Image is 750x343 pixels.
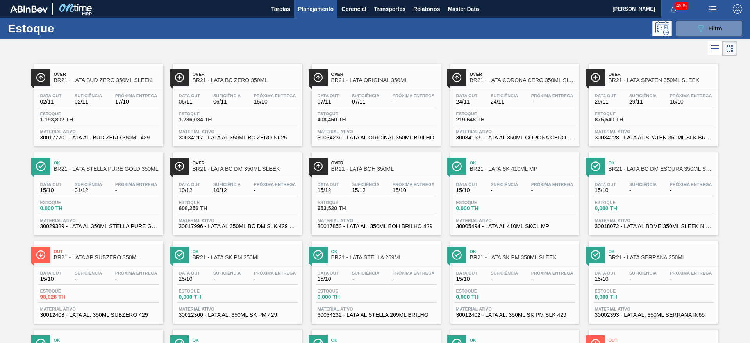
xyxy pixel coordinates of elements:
[609,77,714,83] span: BR21 - LATA SPATEN 350ML SLEEK
[709,25,722,32] span: Filtro
[629,276,657,282] span: -
[306,58,445,146] a: ÍconeOverBR21 - LATA ORIGINAL 350MLData out07/11Suficiência07/11Próxima Entrega-Estoque408,450 TH...
[36,250,46,260] img: Ícone
[609,166,714,172] span: BR21 - LATA BC DM ESCURA 350ML SLEEK
[254,188,296,193] span: -
[452,250,462,260] img: Ícone
[313,250,323,260] img: Ícone
[40,99,62,105] span: 02/11
[179,111,234,116] span: Estoque
[470,249,575,254] span: Ok
[175,250,184,260] img: Ícone
[491,182,518,187] span: Suficiência
[193,255,298,261] span: BR21 - LATA SK PM 350ML
[331,166,437,172] span: BR21 - LATA BOH 350ML
[531,99,573,105] span: -
[254,93,296,98] span: Próxima Entrega
[456,312,573,318] span: 30012402 - LATA AL. 350ML SK PM SLK 429
[254,271,296,275] span: Próxima Entrega
[40,111,95,116] span: Estoque
[352,271,379,275] span: Suficiência
[609,249,714,254] span: Ok
[583,235,722,324] a: ÍconeOkBR21 - LATA SERRANA 350MLData out15/10Suficiência-Próxima Entrega-Estoque0,000 THMaterial ...
[213,99,241,105] span: 06/11
[193,72,298,77] span: Over
[470,72,575,77] span: Over
[167,235,306,324] a: ÍconeOkBR21 - LATA SK PM 350MLData out15/10Suficiência-Próxima Entrega-Estoque0,000 THMaterial at...
[531,93,573,98] span: Próxima Entrega
[179,188,200,193] span: 10/12
[318,182,339,187] span: Data out
[54,166,159,172] span: BR21 - LATA STELLA PURE GOLD 350ML
[271,4,290,14] span: Tarefas
[193,166,298,172] span: BR21 - LATA BC DM 350ML SLEEK
[491,271,518,275] span: Suficiência
[193,161,298,165] span: Over
[670,271,712,275] span: Próxima Entrega
[456,117,511,123] span: 219,648 TH
[254,99,296,105] span: 15/10
[661,4,686,14] button: Notificações
[352,93,379,98] span: Suficiência
[54,338,159,343] span: Ok
[491,188,518,193] span: -
[456,111,511,116] span: Estoque
[352,276,379,282] span: -
[318,205,372,211] span: 653,520 TH
[213,93,241,98] span: Suficiência
[670,99,712,105] span: 16/10
[595,200,650,205] span: Estoque
[179,182,200,187] span: Data out
[629,93,657,98] span: Suficiência
[40,205,95,211] span: 0,000 TH
[456,205,511,211] span: 0,000 TH
[393,182,435,187] span: Próxima Entrega
[40,182,62,187] span: Data out
[40,218,157,223] span: Material ativo
[318,312,435,318] span: 30034232 - LATA AL STELLA 269ML BRILHO
[54,161,159,165] span: Ok
[313,161,323,171] img: Ícone
[609,161,714,165] span: Ok
[40,135,157,141] span: 30017770 - LATA AL. BUD ZERO 350ML 429
[40,307,157,311] span: Material ativo
[115,182,157,187] span: Próxima Entrega
[193,77,298,83] span: BR21 - LATA BC ZERO 350ML
[75,182,102,187] span: Suficiência
[352,182,379,187] span: Suficiência
[318,307,435,311] span: Material ativo
[115,271,157,275] span: Próxima Entrega
[179,99,200,105] span: 06/11
[318,200,372,205] span: Estoque
[40,271,62,275] span: Data out
[179,93,200,98] span: Data out
[531,182,573,187] span: Próxima Entrega
[393,99,435,105] span: -
[179,307,296,311] span: Material ativo
[40,188,62,193] span: 15/10
[445,235,583,324] a: ÍconeOkBR21 - LATA SK PM 350ML SLEEKData out15/10Suficiência-Próxima Entrega-Estoque0,000 THMater...
[318,99,339,105] span: 07/11
[193,338,298,343] span: Ok
[675,2,688,10] span: 4595
[318,294,372,300] span: 0,000 TH
[40,200,95,205] span: Estoque
[531,271,573,275] span: Próxima Entrega
[313,73,323,82] img: Ícone
[331,255,437,261] span: BR21 - LATA STELLA 269ML
[193,249,298,254] span: Ok
[298,4,334,14] span: Planejamento
[331,77,437,83] span: BR21 - LATA ORIGINAL 350ML
[75,93,102,98] span: Suficiência
[179,223,296,229] span: 30017996 - LATA AL 350ML BC DM SLK 429 BRILHO
[167,58,306,146] a: ÍconeOverBR21 - LATA BC ZERO 350MLData out06/11Suficiência06/11Próxima Entrega15/10Estoque1.286,0...
[670,93,712,98] span: Próxima Entrega
[54,255,159,261] span: BR21 - LATA AP SUBZERO 350ML
[318,223,435,229] span: 30017853 - LATA AL. 350ML BOH BRILHO 429
[583,146,722,235] a: ÍconeOkBR21 - LATA BC DM ESCURA 350ML SLEEKData out15/10Suficiência-Próxima Entrega-Estoque0,000 ...
[115,276,157,282] span: -
[595,205,650,211] span: 0,000 TH
[456,223,573,229] span: 30005494 - LATA AL 410ML SKOL MP
[456,276,478,282] span: 15/10
[318,218,435,223] span: Material ativo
